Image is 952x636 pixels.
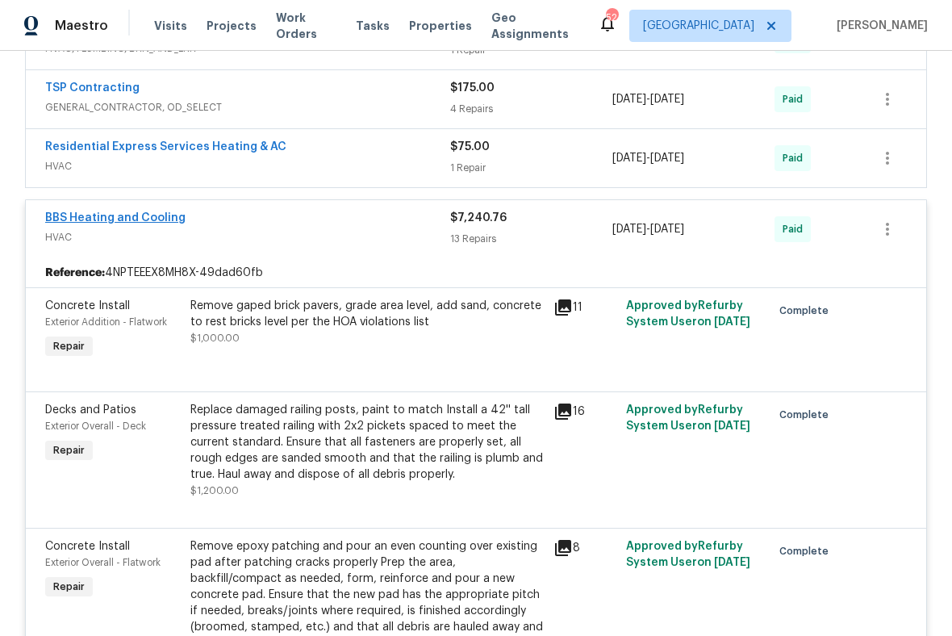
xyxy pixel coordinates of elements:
span: [DATE] [714,557,750,568]
div: 4 Repairs [450,101,612,117]
div: 13 Repairs [450,231,612,247]
span: Visits [154,18,187,34]
span: Concrete Install [45,300,130,312]
span: Paid [783,150,809,166]
span: Complete [779,303,835,319]
div: 1 Repair [450,160,612,176]
span: [DATE] [650,153,684,164]
div: 16 [553,402,616,421]
span: Properties [409,18,472,34]
div: 8 [553,538,616,558]
span: HVAC [45,158,450,174]
span: Complete [779,543,835,559]
span: Tasks [356,20,390,31]
div: 11 [553,298,616,317]
span: Complete [779,407,835,423]
span: [DATE] [612,224,646,235]
span: [GEOGRAPHIC_DATA] [643,18,754,34]
span: $1,000.00 [190,333,240,343]
span: [DATE] [650,94,684,105]
span: [DATE] [650,224,684,235]
span: [DATE] [714,421,750,432]
span: [DATE] [612,153,646,164]
span: [DATE] [714,316,750,328]
span: Exterior Overall - Deck [45,421,146,431]
span: - [612,221,684,237]
span: GENERAL_CONTRACTOR, OD_SELECT [45,99,450,115]
span: Geo Assignments [491,10,578,42]
div: Replace damaged railing posts, paint to match Install a 42'' tall pressure treated railing with 2... [190,402,544,483]
span: - [612,150,684,166]
a: BBS Heating and Cooling [45,212,186,224]
span: Paid [783,221,809,237]
span: Repair [47,579,91,595]
span: Exterior Addition - Flatwork [45,317,167,327]
span: Repair [47,338,91,354]
span: Concrete Install [45,541,130,552]
span: Approved by Refurby System User on [626,541,750,568]
a: Residential Express Services Heating & AC [45,141,286,153]
span: $1,200.00 [190,486,239,496]
span: HVAC [45,229,450,245]
span: Maestro [55,18,108,34]
div: 4NPTEEEX8MH8X-49dad60fb [26,258,926,287]
span: $7,240.76 [450,212,507,224]
span: [PERSON_NAME] [830,18,928,34]
span: Decks and Patios [45,404,136,416]
span: Work Orders [276,10,336,42]
span: - [612,91,684,107]
span: Exterior Overall - Flatwork [45,558,161,567]
div: Remove gaped brick pavers, grade area level, add sand, concrete to rest bricks level per the HOA ... [190,298,544,330]
span: [DATE] [612,94,646,105]
a: TSP Contracting [45,82,140,94]
span: Approved by Refurby System User on [626,300,750,328]
span: Approved by Refurby System User on [626,404,750,432]
b: Reference: [45,265,105,281]
div: 52 [606,10,617,26]
span: Projects [207,18,257,34]
span: Repair [47,442,91,458]
span: $75.00 [450,141,490,153]
span: $175.00 [450,82,495,94]
span: Paid [783,91,809,107]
